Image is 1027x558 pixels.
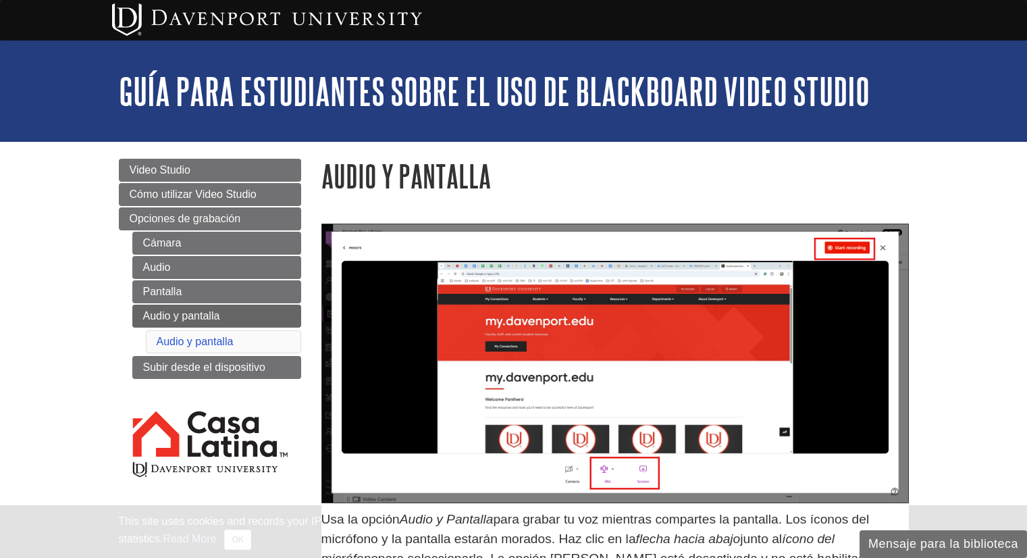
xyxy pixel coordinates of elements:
[119,70,870,112] a: Guía para estudiantes sobre el uso de Blackboard Video Studio
[119,513,909,550] div: This site uses cookies and records your IP address for usage statistics. Additionally, we use Goo...
[119,183,301,206] a: Cómo utilizar Video Studio
[132,356,301,379] a: Subir desde el dispositivo
[132,232,301,255] a: Cámara
[130,164,190,176] span: Video Studio
[860,530,1027,558] button: Mensaje para la biblioteca
[321,224,909,503] img: audio and screen
[163,533,216,544] a: Read More
[119,207,301,230] a: Opciones de grabación
[400,512,494,526] em: Audio y Pantalla
[132,256,301,279] a: Audio
[119,159,301,503] div: Guide Page Menu
[321,159,909,193] h1: Audio y pantalla
[132,280,301,303] a: Pantalla
[112,3,422,36] img: Davenport University
[130,188,257,200] span: Cómo utilizar Video Studio
[157,336,234,347] a: Audio y pantalla
[119,159,301,182] a: Video Studio
[224,530,251,550] button: Close
[636,532,741,546] em: flecha hacia abajo
[132,305,301,328] a: Audio y pantalla
[130,213,241,224] span: Opciones de grabación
